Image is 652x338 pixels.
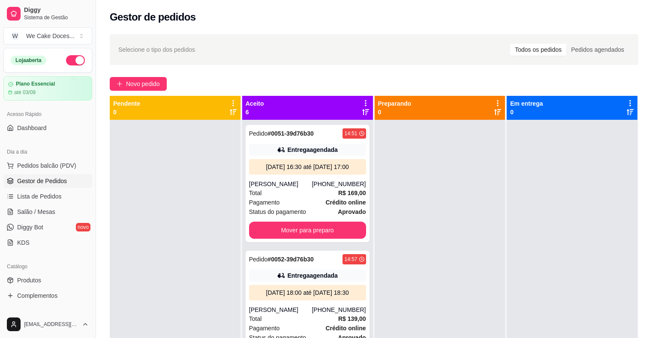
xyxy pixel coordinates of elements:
[26,32,75,40] div: We Cake Doces ...
[113,99,140,108] p: Pendente
[246,99,264,108] p: Aceito
[3,314,92,335] button: [EMAIL_ADDRESS][DOMAIN_NAME]
[312,305,366,314] div: [PHONE_NUMBER]
[249,314,262,323] span: Total
[24,321,78,328] span: [EMAIL_ADDRESS][DOMAIN_NAME]
[3,107,92,121] div: Acesso Rápido
[110,77,167,91] button: Novo pedido
[17,208,55,216] span: Salão / Mesas
[344,256,357,263] div: 14:57
[249,305,312,314] div: [PERSON_NAME]
[3,121,92,135] a: Dashboard
[17,291,57,300] span: Complementos
[14,89,36,96] article: até 03/09
[249,180,312,188] div: [PERSON_NAME]
[338,315,366,322] strong: R$ 139,00
[344,130,357,137] div: 14:51
[325,199,366,206] strong: Crédito online
[252,288,363,297] div: [DATE] 18:00 até [DATE] 18:30
[287,145,337,154] div: Entrega agendada
[17,161,76,170] span: Pedidos balcão (PDV)
[3,289,92,302] a: Complementos
[113,108,140,116] p: 0
[267,256,313,263] strong: # 0052-39d76b30
[3,76,92,101] a: Plano Essencialaté 03/09
[16,81,55,87] article: Plano Essencial
[126,79,160,89] span: Novo pedido
[249,188,262,198] span: Total
[3,174,92,188] a: Gestor de Pedidos
[118,45,195,54] span: Selecione o tipo dos pedidos
[287,271,337,280] div: Entrega agendada
[338,190,366,196] strong: R$ 169,00
[3,145,92,159] div: Dia a dia
[117,81,123,87] span: plus
[249,198,280,207] span: Pagamento
[24,14,89,21] span: Sistema de Gestão
[249,323,280,333] span: Pagamento
[246,108,264,116] p: 6
[378,108,412,116] p: 0
[66,55,85,65] button: Alterar Status
[3,205,92,219] a: Salão / Mesas
[249,130,268,137] span: Pedido
[566,44,629,56] div: Pedidos agendados
[3,260,92,273] div: Catálogo
[24,6,89,14] span: Diggy
[3,159,92,172] button: Pedidos balcão (PDV)
[17,276,41,285] span: Produtos
[3,273,92,287] a: Produtos
[3,190,92,203] a: Lista de Pedidos
[3,220,92,234] a: Diggy Botnovo
[510,44,566,56] div: Todos os pedidos
[267,130,313,137] strong: # 0051-39d76b30
[312,180,366,188] div: [PHONE_NUMBER]
[17,238,30,247] span: KDS
[11,56,46,65] div: Loja aberta
[17,192,62,201] span: Lista de Pedidos
[3,3,92,24] a: DiggySistema de Gestão
[325,325,366,332] strong: Crédito online
[17,223,43,231] span: Diggy Bot
[510,108,543,116] p: 0
[249,222,366,239] button: Mover para preparo
[17,124,47,132] span: Dashboard
[249,207,306,216] span: Status do pagamento
[249,256,268,263] span: Pedido
[11,32,19,40] span: W
[17,177,67,185] span: Gestor de Pedidos
[338,208,366,215] strong: aprovado
[252,163,363,171] div: [DATE] 16:30 até [DATE] 17:00
[510,99,543,108] p: Em entrega
[110,10,196,24] h2: Gestor de pedidos
[3,27,92,44] button: Select a team
[378,99,412,108] p: Preparando
[3,236,92,249] a: KDS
